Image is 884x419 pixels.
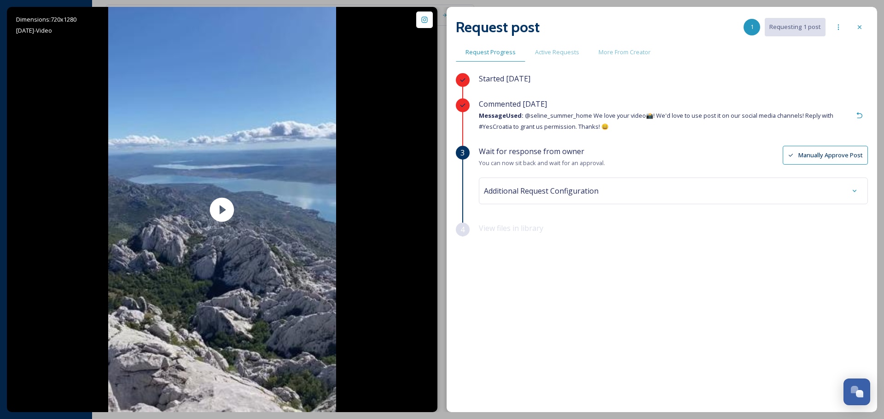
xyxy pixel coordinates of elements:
span: Started [DATE] [479,74,530,84]
img: thumbnail [108,7,337,412]
span: Additional Request Configuration [484,185,599,196]
span: Dimensions: 720 x 1280 [16,15,76,23]
span: @seline_summer_home We love your video📸! We'd love to use post it on our social media channels! R... [479,111,833,131]
span: More From Creator [599,48,651,57]
span: Wait for response from owner [479,146,584,156]
span: Active Requests [535,48,579,57]
span: You can now sit back and wait for an approval. [479,159,605,167]
button: Manually Approve Post [783,146,868,165]
span: Commented [DATE] [479,99,547,109]
button: Requesting 1 post [765,18,826,36]
span: View files in library [479,223,543,233]
span: Request Progress [465,48,516,57]
span: 3 [460,147,465,158]
strong: Message Used: [479,111,523,120]
span: 1 [750,23,754,31]
span: [DATE] - Video [16,26,52,34]
span: 4 [460,224,465,235]
h2: Request post [456,16,540,38]
button: Open Chat [843,379,870,405]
